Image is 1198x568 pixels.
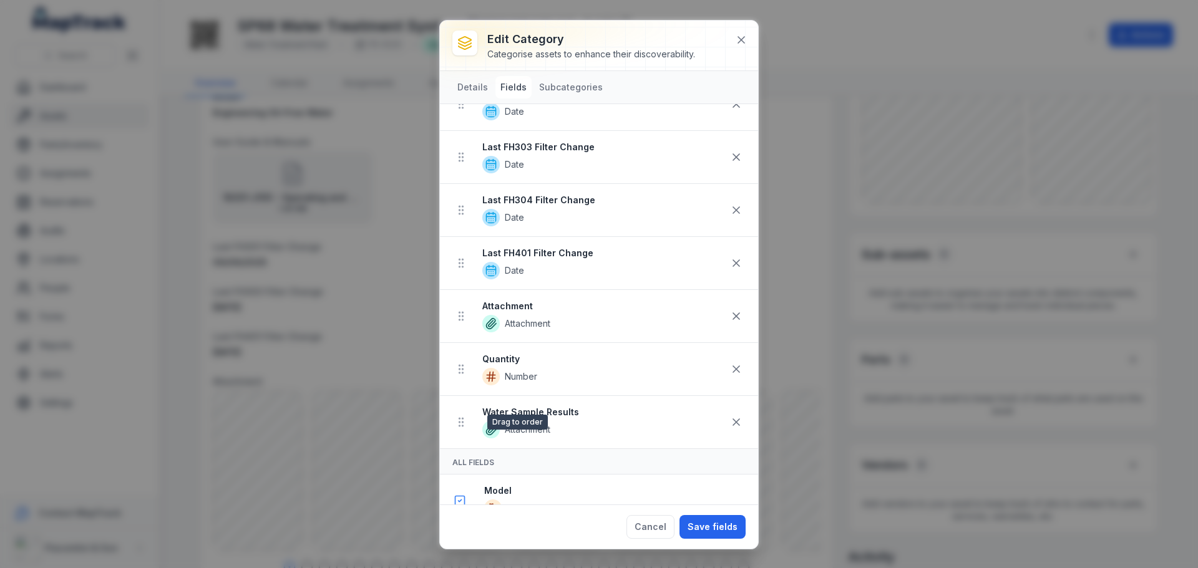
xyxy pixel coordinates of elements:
strong: Water Sample Results [482,406,724,418]
div: Categorise assets to enhance their discoverability. [487,48,695,60]
strong: Attachment [482,300,724,312]
button: Subcategories [534,76,608,99]
h3: Edit category [487,31,695,48]
span: Text [507,502,525,514]
strong: Quantity [482,353,724,365]
span: Drag to order [487,415,548,430]
span: Date [505,264,524,277]
button: Save fields [679,515,746,539]
button: Details [452,76,493,99]
button: Cancel [626,515,674,539]
span: Date [505,211,524,224]
button: Fields [495,76,532,99]
strong: Last FH303 Filter Change [482,141,724,153]
span: Date [505,105,524,118]
span: Attachment [505,423,550,436]
strong: Last FH304 Filter Change [482,194,724,206]
span: All Fields [452,458,494,467]
span: Number [505,370,537,383]
span: Date [505,158,524,171]
strong: Last FH401 Filter Change [482,247,724,259]
span: Attachment [505,317,550,330]
strong: Model [484,484,748,497]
